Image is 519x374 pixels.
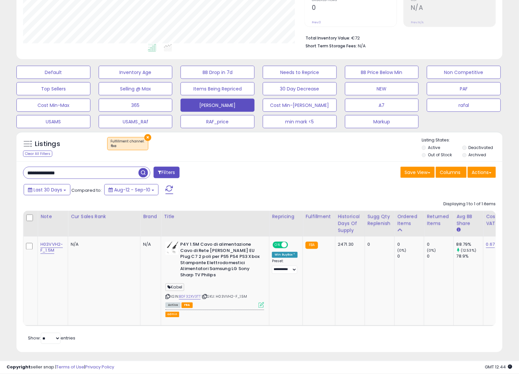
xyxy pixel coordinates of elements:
button: BB Drop in 7d [181,66,255,79]
div: Note [40,213,65,220]
div: Brand [143,213,158,220]
label: Archived [469,152,486,158]
div: Clear All Filters [23,151,52,157]
small: (12.53%) [461,248,476,253]
b: Short Term Storage Fees: [306,43,357,49]
button: Last 30 Days [24,184,70,195]
button: Items Being Repriced [181,82,255,95]
a: Privacy Policy [85,364,114,370]
button: Actions [468,167,496,178]
h2: N/A [411,4,496,13]
button: Selling @ Max [99,82,173,95]
button: BB Price Below Min [345,66,419,79]
small: (0%) [427,248,436,253]
div: Historical Days Of Supply [338,213,362,234]
span: N/A [358,43,366,49]
img: 31X0RX53xfL._SL40_.jpg [165,242,179,255]
label: Out of Stock [428,152,452,158]
span: Columns [440,169,461,176]
div: Preset: [272,259,298,274]
button: Needs to Reprice [263,66,337,79]
button: Aug-12 - Sep-10 [104,184,159,195]
div: Displaying 1 to 1 of 1 items [444,201,496,208]
div: Fulfillment [306,213,332,220]
button: Filters [154,167,179,178]
li: €72 [306,34,491,41]
small: Prev: 0 [312,20,321,24]
span: FBA [182,303,193,308]
div: Avg BB Share [457,213,481,227]
button: 365 [99,99,173,112]
span: Show: entries [28,335,75,341]
small: Avg BB Share. [457,227,460,233]
strong: Copyright [7,364,31,370]
div: ASIN: [165,242,264,307]
div: 0 [427,242,454,248]
b: P4Y 1.5M Cavo di alimentazione Cavo di Rete [PERSON_NAME] EU Plug C7 2 poli per PS5 PS4 PS3 Xbox ... [180,242,260,280]
div: Title [164,213,266,220]
span: Fulfillment channel : [111,139,145,149]
h5: Listings [35,139,60,149]
a: B0F32XV3TT [179,294,201,300]
div: 0 [397,254,424,260]
div: Cur Sales Rank [71,213,137,220]
span: | SKU: H03VVH2-F_1.5M [202,294,247,299]
button: 30 Day Decrease [263,82,337,95]
th: Please note that this number is a calculation based on your required days of coverage and your ve... [365,211,395,237]
div: fba [111,144,145,148]
span: Last 30 Days [34,187,62,193]
span: OFF [287,242,298,248]
button: Default [16,66,90,79]
div: Returned Items [427,213,451,227]
b: Total Inventory Value: [306,35,350,41]
span: 2025-10-11 12:44 GMT [485,364,512,370]
h2: 0 [312,4,397,13]
button: A7 [345,99,419,112]
p: Listing States: [422,137,503,143]
button: rafal [427,99,501,112]
small: Prev: N/A [411,20,424,24]
span: Kabel [165,284,184,291]
button: min mark <5 [263,115,337,128]
button: USAMS_RAf [99,115,173,128]
span: Aug-12 - Sep-10 [114,187,150,193]
button: Non Competitive [427,66,501,79]
div: Sugg Qty Replenish [368,213,392,227]
div: N/A [71,242,135,248]
a: 0.67 [486,241,495,248]
button: Columns [436,167,467,178]
div: 0 [368,242,390,248]
a: Terms of Use [56,364,84,370]
button: Markup [345,115,419,128]
span: ON [274,242,282,248]
button: Inventory Age [99,66,173,79]
div: 2471.30 [338,242,360,248]
button: RAF_price [181,115,255,128]
div: 0 [397,242,424,248]
button: [PERSON_NAME] [181,99,255,112]
button: Save View [401,167,435,178]
label: Deactivated [469,145,493,150]
button: PAF [427,82,501,95]
div: 0 [427,254,454,260]
div: Win BuyBox * [272,252,298,258]
a: H03VVH2-F_1.5M [40,241,63,254]
button: admin [165,312,179,317]
span: All listings currently available for purchase on Amazon [165,303,181,308]
button: Top Sellers [16,82,90,95]
div: Ordered Items [397,213,421,227]
small: (0%) [397,248,407,253]
div: Repricing [272,213,300,220]
button: USAMS [16,115,90,128]
label: Active [428,145,440,150]
div: N/A [143,242,156,248]
div: 88.79% [457,242,483,248]
button: Cost Min-Max [16,99,90,112]
button: Cost Min-[PERSON_NAME] [263,99,337,112]
button: × [144,134,151,141]
div: 78.9% [457,254,483,260]
button: NEW [345,82,419,95]
small: FBA [306,242,318,249]
div: seller snap | | [7,364,114,371]
span: Compared to: [71,187,102,193]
